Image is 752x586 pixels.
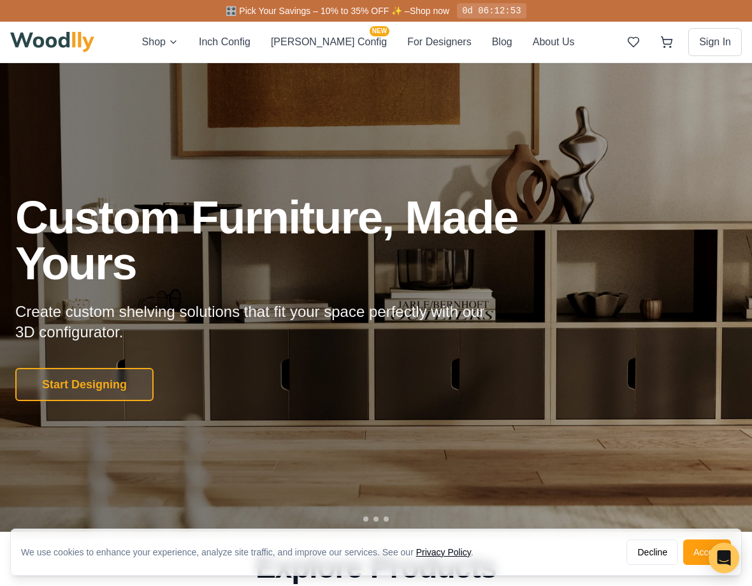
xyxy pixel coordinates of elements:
[410,6,449,16] a: Shop now
[683,539,731,565] button: Accept
[21,546,484,559] div: We use cookies to enhance your experience, analyze site traffic, and improve our services. See our .
[271,34,387,50] button: [PERSON_NAME] ConfigNEW
[370,26,389,36] span: NEW
[199,34,250,50] button: Inch Config
[457,3,526,18] div: 0d 06:12:53
[626,539,678,565] button: Decline
[416,547,471,557] a: Privacy Policy
[533,34,575,50] button: About Us
[15,194,586,286] h1: Custom Furniture, Made Yours
[492,34,512,50] button: Blog
[688,28,742,56] button: Sign In
[226,6,409,16] span: 🎛️ Pick Your Savings – 10% to 35% OFF ✨ –
[709,543,739,573] div: Open Intercom Messenger
[142,34,178,50] button: Shop
[407,34,471,50] button: For Designers
[10,32,94,52] img: Woodlly
[15,368,154,401] button: Start Designing
[15,302,505,342] p: Create custom shelving solutions that fit your space perfectly with our 3D configurator.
